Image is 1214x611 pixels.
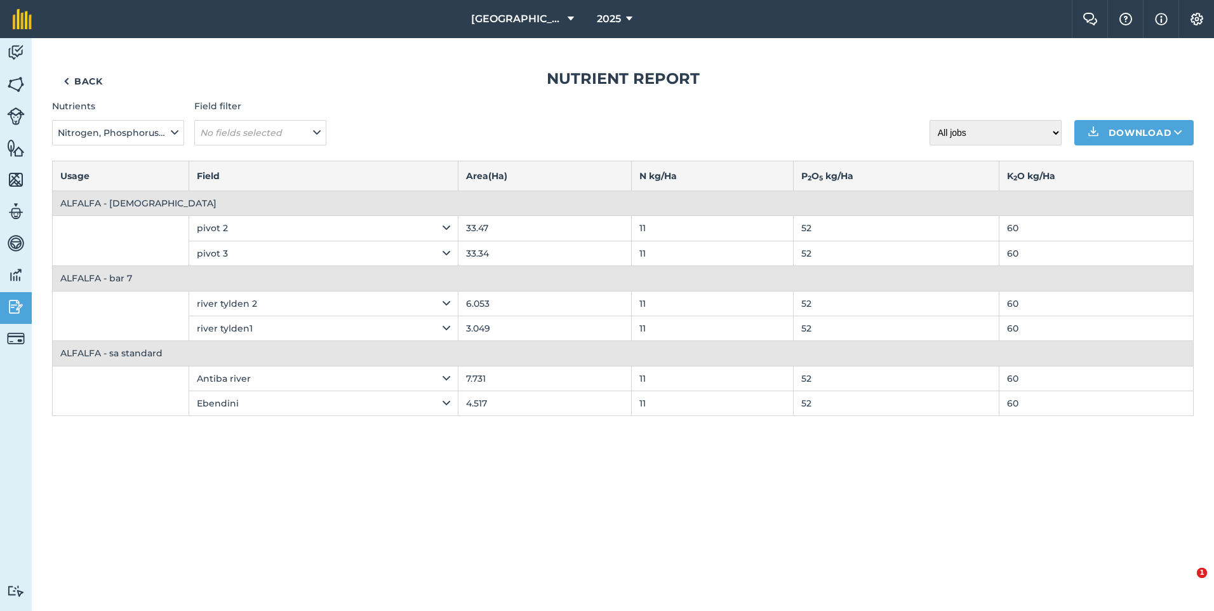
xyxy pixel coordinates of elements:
[999,241,1193,265] td: 60
[999,291,1193,316] td: 60
[7,170,25,189] img: svg+xml;base64,PHN2ZyB4bWxucz0iaHR0cDovL3d3dy53My5vcmcvMjAwMC9zdmciIHdpZHRoPSI1NiIgaGVpZ2h0PSI2MC...
[793,216,999,241] td: 52
[52,120,184,145] button: Nitrogen, Phosphorus, Potassium, Magnesium, Sulphur, Sodium
[1013,174,1017,182] sub: 2
[458,161,632,191] th: Area ( Ha )
[793,316,999,340] td: 52
[7,202,25,221] img: svg+xml;base64,PD94bWwgdmVyc2lvbj0iMS4wIiBlbmNvZGluZz0idXRmLTgiPz4KPCEtLSBHZW5lcmF0b3I6IEFkb2JlIE...
[53,216,1194,241] tr: pivot 233.47115260
[7,330,25,347] img: svg+xml;base64,PD94bWwgdmVyc2lvbj0iMS4wIiBlbmNvZGluZz0idXRmLTgiPz4KPCEtLSBHZW5lcmF0b3I6IEFkb2JlIE...
[53,161,189,191] th: Usage
[632,241,794,265] td: 11
[1197,568,1207,578] span: 1
[53,241,1194,265] tr: pivot 333.34115260
[58,126,168,140] span: Nitrogen, Phosphorus, Potassium, Magnesium, Sulphur, Sodium
[999,316,1193,340] td: 60
[197,321,450,335] div: river tylden1
[819,174,823,182] sub: 5
[1118,13,1133,25] img: A question mark icon
[194,99,326,113] h4: Field filter
[808,174,811,182] sub: 2
[458,216,632,241] td: 33.47
[999,366,1193,391] td: 60
[194,120,326,145] button: No fields selected
[1171,568,1201,598] iframe: Intercom live chat
[53,391,1194,416] tr: Ebendini4.517115260
[53,341,1194,366] td: ALFALFA - sa standard
[7,43,25,62] img: svg+xml;base64,PD94bWwgdmVyc2lvbj0iMS4wIiBlbmNvZGluZz0idXRmLTgiPz4KPCEtLSBHZW5lcmF0b3I6IEFkb2JlIE...
[52,99,184,113] h4: Nutrients
[52,69,1194,89] h1: Nutrient report
[189,161,458,191] th: Field
[1189,13,1204,25] img: A cog icon
[793,391,999,416] td: 52
[793,291,999,316] td: 52
[597,11,621,27] span: 2025
[1083,13,1098,25] img: Two speech bubbles overlapping with the left bubble in the forefront
[458,316,632,340] td: 3.049
[632,366,794,391] td: 11
[197,396,450,410] div: Ebendini
[632,161,794,191] th: N kg / Ha
[197,246,450,260] div: pivot 3
[7,265,25,285] img: svg+xml;base64,PD94bWwgdmVyc2lvbj0iMS4wIiBlbmNvZGluZz0idXRmLTgiPz4KPCEtLSBHZW5lcmF0b3I6IEFkb2JlIE...
[1086,125,1101,140] img: Download icon
[13,9,32,29] img: fieldmargin Logo
[793,366,999,391] td: 52
[458,291,632,316] td: 6.053
[458,366,632,391] td: 7.731
[632,391,794,416] td: 11
[999,216,1193,241] td: 60
[7,107,25,125] img: svg+xml;base64,PD94bWwgdmVyc2lvbj0iMS4wIiBlbmNvZGluZz0idXRmLTgiPz4KPCEtLSBHZW5lcmF0b3I6IEFkb2JlIE...
[1074,120,1194,145] button: Download
[793,241,999,265] td: 52
[63,74,69,89] img: svg+xml;base64,PHN2ZyB4bWxucz0iaHR0cDovL3d3dy53My5vcmcvMjAwMC9zdmciIHdpZHRoPSI5IiBoZWlnaHQ9IjI0Ii...
[632,216,794,241] td: 11
[632,316,794,340] td: 11
[7,297,25,316] img: svg+xml;base64,PD94bWwgdmVyc2lvbj0iMS4wIiBlbmNvZGluZz0idXRmLTgiPz4KPCEtLSBHZW5lcmF0b3I6IEFkb2JlIE...
[197,297,450,311] div: river tylden 2
[53,266,1194,291] td: ALFALFA - bar 7
[197,372,450,386] div: Antiba river
[53,366,1194,391] tr: Antiba river7.731115260
[471,11,563,27] span: [GEOGRAPHIC_DATA][PERSON_NAME]
[7,75,25,94] img: svg+xml;base64,PHN2ZyB4bWxucz0iaHR0cDovL3d3dy53My5vcmcvMjAwMC9zdmciIHdpZHRoPSI1NiIgaGVpZ2h0PSI2MC...
[7,234,25,253] img: svg+xml;base64,PD94bWwgdmVyc2lvbj0iMS4wIiBlbmNvZGluZz0idXRmLTgiPz4KPCEtLSBHZW5lcmF0b3I6IEFkb2JlIE...
[793,161,999,191] th: P O kg / Ha
[7,138,25,158] img: svg+xml;base64,PHN2ZyB4bWxucz0iaHR0cDovL3d3dy53My5vcmcvMjAwMC9zdmciIHdpZHRoPSI1NiIgaGVpZ2h0PSI2MC...
[999,161,1193,191] th: K O kg / Ha
[53,291,1194,316] tr: river tylden 26.053115260
[52,69,114,94] a: Back
[1155,11,1168,27] img: svg+xml;base64,PHN2ZyB4bWxucz0iaHR0cDovL3d3dy53My5vcmcvMjAwMC9zdmciIHdpZHRoPSIxNyIgaGVpZ2h0PSIxNy...
[7,585,25,597] img: svg+xml;base64,PD94bWwgdmVyc2lvbj0iMS4wIiBlbmNvZGluZz0idXRmLTgiPz4KPCEtLSBHZW5lcmF0b3I6IEFkb2JlIE...
[53,191,1194,215] td: ALFALFA - [DEMOGRAPHIC_DATA]
[53,316,1194,340] tr: river tylden13.049115260
[458,391,632,416] td: 4.517
[197,221,450,235] div: pivot 2
[200,127,282,138] em: No fields selected
[999,391,1193,416] td: 60
[632,291,794,316] td: 11
[458,241,632,265] td: 33.34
